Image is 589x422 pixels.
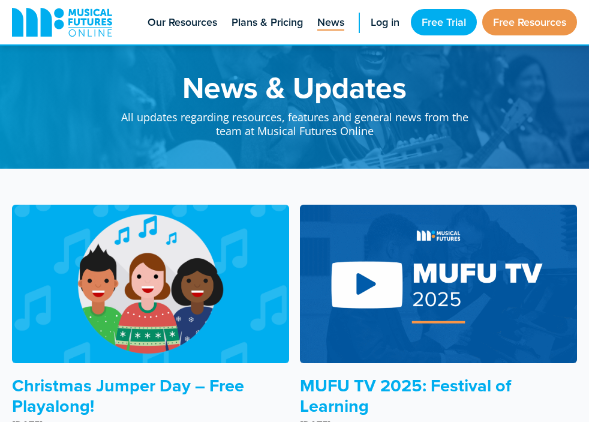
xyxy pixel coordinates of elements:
[482,9,577,35] a: Free Resources
[317,14,344,31] span: News
[148,14,217,31] span: Our Resources
[109,102,480,139] p: All updates regarding resources, features and general news from the team at Musical Futures Online
[371,14,399,31] span: Log in
[232,14,303,31] span: Plans & Pricing
[109,72,480,102] h1: News & Updates
[411,9,477,35] a: Free Trial
[300,375,577,417] h3: MUFU TV 2025: Festival of Learning
[12,375,289,417] h3: Christmas Jumper Day – Free Playalong!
